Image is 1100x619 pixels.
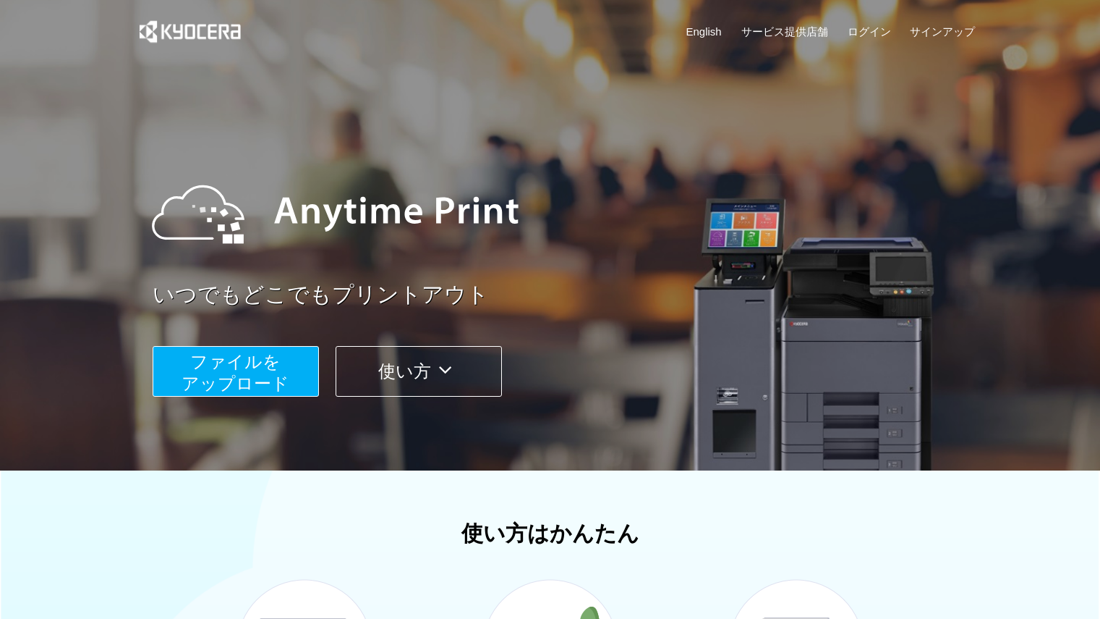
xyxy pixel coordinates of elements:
[848,24,891,39] a: ログイン
[153,279,984,311] a: いつでもどこでもプリントアウト
[741,24,828,39] a: サービス提供店舗
[182,352,289,393] span: ファイルを ​​アップロード
[686,24,722,39] a: English
[910,24,975,39] a: サインアップ
[153,346,319,397] button: ファイルを​​アップロード
[336,346,502,397] button: 使い方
